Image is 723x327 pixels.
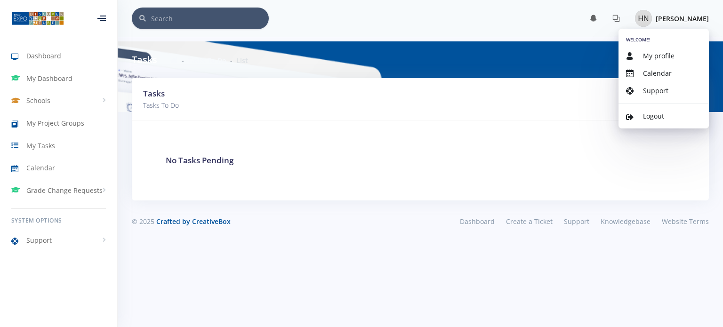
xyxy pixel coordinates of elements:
[643,112,664,120] span: Logout
[188,56,226,65] a: Tasks To Do
[226,56,248,65] li: List
[619,64,709,82] a: Calendar
[166,154,675,167] h3: No Tasks Pending
[143,100,508,111] p: Tasks To Do
[132,216,413,226] div: © 2025
[619,47,709,64] a: My profile
[626,36,701,43] h6: Welcome!
[11,11,64,26] img: ...
[156,217,231,226] a: Crafted by CreativeBox
[26,96,50,105] span: Schools
[643,51,675,60] span: My profile
[500,215,558,228] a: Create a Ticket
[26,185,103,195] span: Grade Change Requests
[656,215,709,228] a: Website Terms
[643,86,668,95] span: Support
[26,141,55,151] span: My Tasks
[595,215,656,228] a: Knowledgebase
[627,8,709,29] a: Image placeholder [PERSON_NAME]
[601,217,651,226] span: Knowledgebase
[26,73,72,83] span: My Dashboard
[454,215,500,228] a: Dashboard
[26,51,61,61] span: Dashboard
[619,82,709,99] a: Support
[26,235,52,245] span: Support
[619,107,709,125] a: Logout
[558,215,595,228] a: Support
[635,10,652,27] img: Image placeholder
[143,88,508,100] h3: Tasks
[656,14,709,23] span: [PERSON_NAME]
[11,216,106,225] h6: System Options
[643,69,672,78] span: Calendar
[26,118,84,128] span: My Project Groups
[151,8,269,29] input: Search
[132,53,157,67] h6: Tasks
[170,56,248,65] nav: breadcrumb
[26,163,55,173] span: Calendar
